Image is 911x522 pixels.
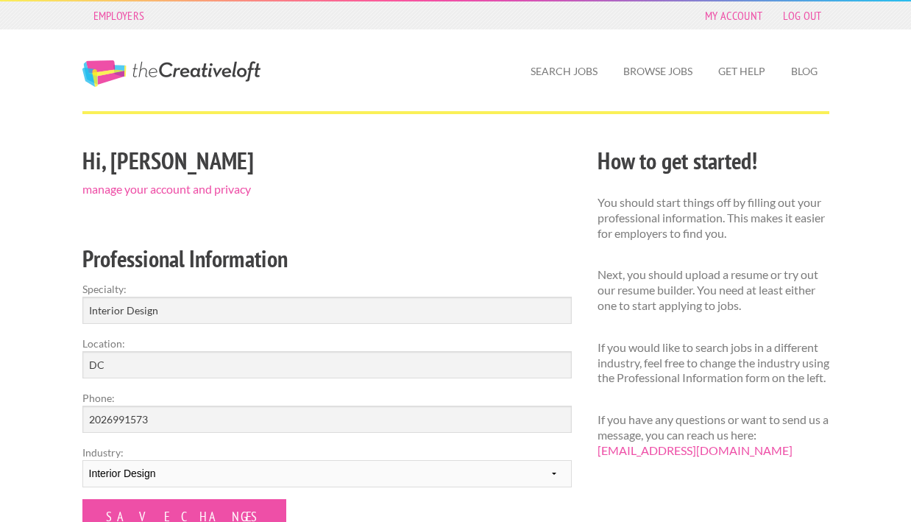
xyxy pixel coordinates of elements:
[82,60,260,87] a: The Creative Loft
[82,351,572,378] input: e.g. New York, NY
[82,182,251,196] a: manage your account and privacy
[706,54,777,88] a: Get Help
[82,406,572,433] input: Optional
[86,5,152,26] a: Employers
[779,54,829,88] a: Blog
[598,267,829,313] p: Next, you should upload a resume or try out our resume builder. You need at least either one to s...
[82,445,572,460] label: Industry:
[82,144,572,177] h2: Hi, [PERSON_NAME]
[598,340,829,386] p: If you would like to search jobs in a different industry, feel free to change the industry using ...
[598,412,829,458] p: If you have any questions or want to send us a message, you can reach us here:
[598,144,829,177] h2: How to get started!
[776,5,829,26] a: Log Out
[82,281,572,297] label: Specialty:
[598,443,793,457] a: [EMAIL_ADDRESS][DOMAIN_NAME]
[598,195,829,241] p: You should start things off by filling out your professional information. This makes it easier fo...
[82,336,572,351] label: Location:
[698,5,770,26] a: My Account
[82,390,572,406] label: Phone:
[82,242,572,275] h2: Professional Information
[612,54,704,88] a: Browse Jobs
[519,54,609,88] a: Search Jobs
